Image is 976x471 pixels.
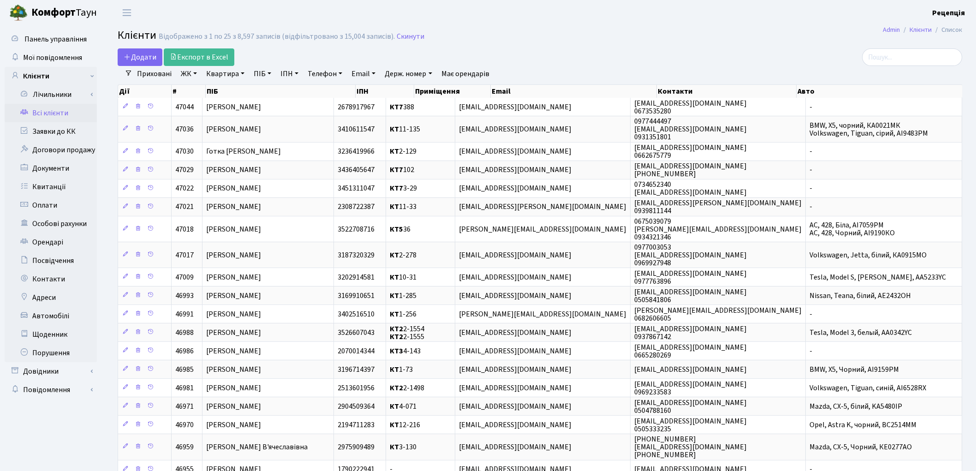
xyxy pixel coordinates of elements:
b: Рецепція [932,8,965,18]
span: [PERSON_NAME] [206,184,261,194]
span: 10-31 [390,272,417,282]
span: 2904509364 [338,401,375,411]
span: - [809,147,812,157]
span: 2678917967 [338,102,375,112]
a: Оплати [5,196,97,215]
span: 2194711283 [338,420,375,430]
a: Панель управління [5,30,97,48]
a: ПІБ [250,66,275,82]
span: Мої повідомлення [23,53,82,63]
a: Квитанції [5,178,97,196]
a: Телефон [304,66,346,82]
th: Авто [797,85,963,98]
span: [EMAIL_ADDRESS][DOMAIN_NAME] [459,420,571,430]
span: Додати [124,52,156,62]
span: [EMAIL_ADDRESS][DOMAIN_NAME] [459,124,571,134]
span: [EMAIL_ADDRESS][DOMAIN_NAME] [459,442,571,452]
a: Всі клієнти [5,104,97,122]
span: 3169910651 [338,291,375,301]
span: [EMAIL_ADDRESS][DOMAIN_NAME] [459,184,571,194]
span: [PERSON_NAME][EMAIL_ADDRESS][DOMAIN_NAME] 0682606605 [634,305,802,323]
nav: breadcrumb [869,20,976,40]
span: Готка [PERSON_NAME] [206,147,281,157]
b: КТ [390,272,399,282]
span: - [809,102,812,112]
span: 46959 [175,442,194,452]
a: Автомобілі [5,307,97,325]
span: [EMAIL_ADDRESS][DOMAIN_NAME] 0505333235 [634,416,747,434]
span: [EMAIL_ADDRESS][DOMAIN_NAME] [459,165,571,175]
span: - [809,309,812,319]
span: 47022 [175,184,194,194]
span: [PHONE_NUMBER] [EMAIL_ADDRESS][DOMAIN_NAME] [PHONE_NUMBER] [634,434,747,460]
span: 2-1554 2-1555 [390,324,424,342]
span: [EMAIL_ADDRESS][DOMAIN_NAME] [459,401,571,411]
a: Орендарі [5,233,97,251]
span: [EMAIL_ADDRESS][DOMAIN_NAME] [459,272,571,282]
span: 4-143 [390,346,421,356]
a: Заявки до КК [5,122,97,141]
span: 2-278 [390,250,417,260]
span: [EMAIL_ADDRESS][PERSON_NAME][DOMAIN_NAME] 0939811144 [634,198,802,216]
span: 47021 [175,202,194,212]
span: [EMAIL_ADDRESS][DOMAIN_NAME] [PHONE_NUMBER] [634,161,747,179]
img: logo.png [9,4,28,22]
span: 3522708716 [338,224,375,234]
b: КТ3 [390,346,403,356]
div: Відображено з 1 по 25 з 8,597 записів (відфільтровано з 15,004 записів). [159,32,395,41]
span: 47009 [175,272,194,282]
li: Список [932,25,962,35]
span: Opel, Astra K, чорний, BC2514MM [809,420,916,430]
span: [PERSON_NAME] [206,401,261,411]
a: Повідомлення [5,381,97,399]
span: Tesla, Model S, [PERSON_NAME], AA5233YC [809,272,946,282]
span: 47036 [175,124,194,134]
b: КТ [390,124,399,134]
b: КТ [390,202,399,212]
span: 0977444497 [EMAIL_ADDRESS][DOMAIN_NAME] 0931351801 [634,116,747,142]
a: Квартира [202,66,248,82]
span: - [809,165,812,175]
span: [EMAIL_ADDRESS][DOMAIN_NAME] [459,383,571,393]
a: Додати [118,48,162,66]
span: 11-33 [390,202,417,212]
th: Приміщення [414,85,491,98]
span: [EMAIL_ADDRESS][DOMAIN_NAME] [459,291,571,301]
span: 1-256 [390,309,417,319]
span: [PERSON_NAME][EMAIL_ADDRESS][DOMAIN_NAME] [459,309,626,319]
span: 3187320329 [338,250,375,260]
span: 4-071 [390,401,417,411]
a: ЖК [177,66,201,82]
a: Клієнти [5,67,97,85]
span: [PERSON_NAME] [206,165,261,175]
span: 3196714397 [338,364,375,375]
span: 2070014344 [338,346,375,356]
b: КТ2 [390,324,403,334]
span: [EMAIL_ADDRESS][DOMAIN_NAME] [459,328,571,338]
span: 11-135 [390,124,420,134]
span: 0977003053 [EMAIL_ADDRESS][DOMAIN_NAME] 0969927948 [634,242,747,268]
a: Договори продажу [5,141,97,159]
th: Дії [118,85,172,98]
a: Посвідчення [5,251,97,270]
span: [EMAIL_ADDRESS][DOMAIN_NAME] 0504788160 [634,398,747,416]
span: 46985 [175,364,194,375]
span: [EMAIL_ADDRESS][DOMAIN_NAME] 0505841806 [634,287,747,305]
span: [PERSON_NAME] [206,328,261,338]
span: 47029 [175,165,194,175]
b: КТ2 [390,383,403,393]
span: 46991 [175,309,194,319]
span: 1-285 [390,291,417,301]
span: [EMAIL_ADDRESS][DOMAIN_NAME] [459,147,571,157]
span: Nissan, Teana, білий, AE2432OH [809,291,911,301]
a: Рецепція [932,7,965,18]
span: 46993 [175,291,194,301]
span: 47018 [175,224,194,234]
span: BMW, X5, Чорний, AI9159PM [809,364,899,375]
span: 47017 [175,250,194,260]
a: Email [348,66,379,82]
span: - [809,202,812,212]
span: [EMAIL_ADDRESS][DOMAIN_NAME] 0937867142 [634,324,747,342]
b: КТ [390,364,399,375]
a: Admin [883,25,900,35]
